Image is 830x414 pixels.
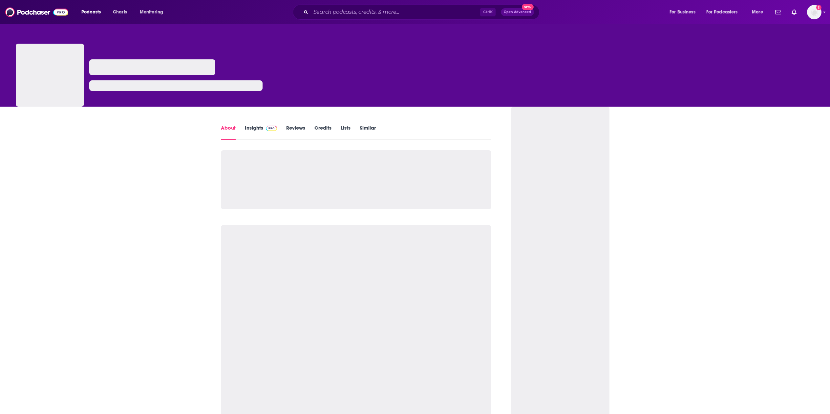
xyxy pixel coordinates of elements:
a: Show notifications dropdown [773,7,784,18]
img: Podchaser - Follow, Share and Rate Podcasts [5,6,68,18]
button: open menu [665,7,704,17]
span: For Business [670,8,695,17]
a: InsightsPodchaser Pro [245,125,277,140]
span: For Podcasters [706,8,738,17]
span: Logged in as leahlevin [807,5,821,19]
a: Reviews [286,125,305,140]
span: Ctrl K [480,8,496,16]
a: Charts [109,7,131,17]
span: New [522,4,534,10]
a: About [221,125,236,140]
button: open menu [747,7,771,17]
button: Show profile menu [807,5,821,19]
a: Show notifications dropdown [789,7,799,18]
button: open menu [702,7,747,17]
img: User Profile [807,5,821,19]
div: Search podcasts, credits, & more... [299,5,546,20]
span: Open Advanced [504,10,531,14]
button: open menu [135,7,172,17]
a: Credits [314,125,331,140]
span: Monitoring [140,8,163,17]
svg: Add a profile image [816,5,821,10]
button: Open AdvancedNew [501,8,534,16]
span: More [752,8,763,17]
img: Podchaser Pro [266,126,277,131]
a: Similar [360,125,376,140]
span: Podcasts [81,8,101,17]
span: Charts [113,8,127,17]
a: Lists [341,125,351,140]
button: open menu [77,7,109,17]
input: Search podcasts, credits, & more... [311,7,480,17]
